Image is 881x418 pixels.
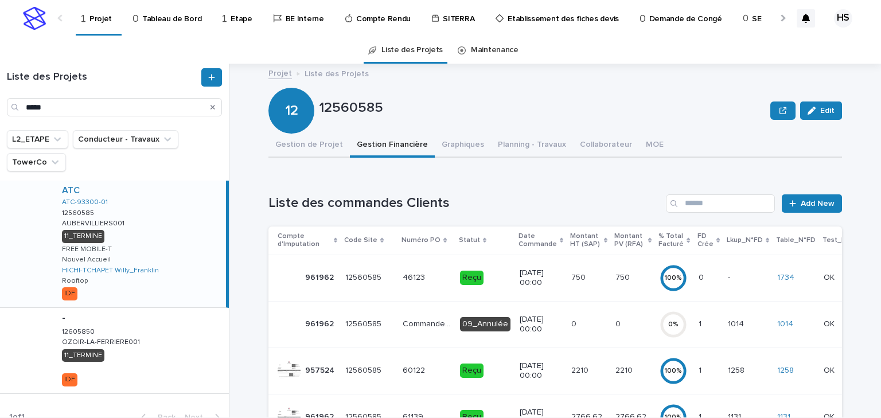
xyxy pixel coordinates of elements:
[728,271,732,283] p: -
[822,234,865,247] p: Test_budget
[824,271,837,283] p: OK
[62,326,97,336] p: 12605850
[403,317,453,329] p: Commande NDC V2 + commande APD V2 + Commande APD + Commande NDC + commande VT CRVT à relancer
[520,361,562,381] p: [DATE] 00:00
[615,317,623,329] p: 0
[62,373,77,386] div: IDF
[62,245,112,253] p: FREE MOBILE-T
[7,71,199,84] h1: Liste des Projets
[571,364,591,376] p: 2210
[660,274,687,282] div: 100 %
[660,367,687,375] div: 100 %
[319,100,766,116] p: 12560585
[305,364,337,376] p: 957524
[62,185,80,196] a: ATC
[7,153,66,171] button: TowerCo
[520,315,562,334] p: [DATE] 00:00
[573,134,639,158] button: Collaborateur
[344,234,377,247] p: Code Site
[699,364,704,376] p: 1
[62,336,142,346] p: OZOIR-LA-FERRIERE001
[345,364,384,376] p: 12560585
[345,317,384,329] p: 12560585
[23,7,46,30] img: stacker-logo-s-only.png
[824,364,837,376] p: OK
[268,134,350,158] button: Gestion de Projet
[73,130,178,149] button: Conducteur - Travaux
[800,101,842,120] button: Edit
[777,366,794,376] a: 1258
[305,271,336,283] p: 961962
[345,271,384,283] p: 12560585
[699,317,704,329] p: 1
[834,9,852,28] div: HS
[403,271,427,283] p: 46123
[62,207,96,217] p: 12560585
[401,234,440,247] p: Numéro PO
[615,364,635,376] p: 2210
[727,234,763,247] p: Lkup_N°FD
[350,134,435,158] button: Gestion Financière
[460,317,510,331] div: 09_Annulée
[471,37,519,64] a: Maintenance
[62,198,108,206] a: ATC-93300-01
[435,134,491,158] button: Graphiques
[268,195,661,212] h1: Liste des commandes Clients
[305,67,369,79] p: Liste des Projets
[801,200,835,208] span: Add New
[728,317,746,329] p: 1014
[728,364,747,376] p: 1258
[614,230,645,251] p: Montant PV (RFA)
[62,287,77,300] div: IDF
[491,134,573,158] button: Planning - Travaux
[62,230,104,243] div: 11_TERMINE
[666,194,775,213] input: Search
[62,277,88,285] p: Rooftop
[381,37,443,64] a: Liste des Projets
[697,230,714,251] p: FD Crée
[615,271,632,283] p: 750
[820,107,835,115] span: Edit
[278,230,331,251] p: Compte d'Imputation
[782,194,842,213] a: Add New
[268,66,292,79] a: Projet
[777,319,793,329] a: 1014
[62,217,127,228] p: AUBERVILLIERS001
[824,317,837,329] p: OK
[460,364,484,378] div: Reçu
[62,267,159,275] a: HICHI-TCHAPET Willy_Franklin
[62,256,111,264] p: Nouvel Accueil
[62,349,104,362] div: 11_TERMINE
[7,130,68,149] button: L2_ETAPE
[699,271,706,283] p: 0
[658,230,684,251] p: % Total Facturé
[777,273,794,283] a: 1734
[403,364,427,376] p: 60122
[776,234,816,247] p: Table_N°FD
[571,317,579,329] p: 0
[570,230,601,251] p: Montant HT (SAP)
[519,230,557,251] p: Date Commande
[7,98,222,116] input: Search
[460,271,484,285] div: Reçu
[305,317,336,329] p: 961962
[520,268,562,288] p: [DATE] 00:00
[268,56,314,119] div: 12
[639,134,671,158] button: MOE
[571,271,588,283] p: 750
[660,321,687,329] div: 0 %
[62,312,224,323] p: -
[459,234,480,247] p: Statut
